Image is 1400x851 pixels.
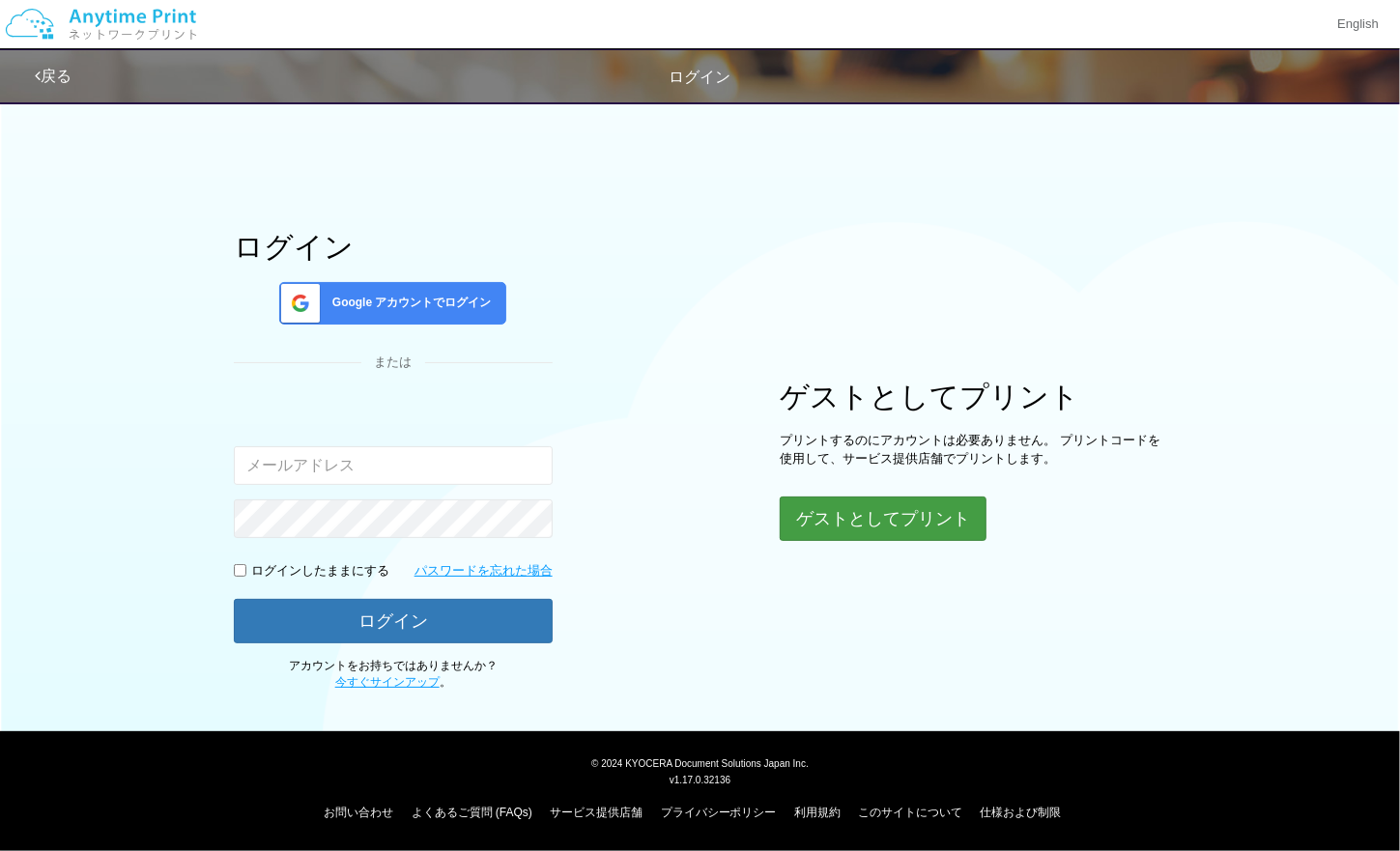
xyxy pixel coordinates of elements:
a: サービス提供店舗 [550,806,643,819]
span: ログイン [670,69,731,85]
a: 仕様および制限 [981,806,1062,819]
span: 。 [335,675,451,689]
div: または [234,354,553,372]
p: プリントするのにアカウントは必要ありません。 プリントコードを使用して、サービス提供店舗でプリントします。 [780,432,1166,468]
p: アカウントをお持ちではありませんか？ [234,658,553,691]
a: 利用規約 [794,806,841,819]
span: v1.17.0.32136 [670,774,730,785]
a: よくあるご質問 (FAQs) [412,806,532,819]
a: このサイトについて [858,806,962,819]
span: © 2024 KYOCERA Document Solutions Japan Inc. [591,756,809,769]
h1: ゲストとしてプリント [780,381,1166,412]
a: 今すぐサインアップ [335,675,440,689]
button: ゲストとしてプリント [780,496,986,541]
a: パスワードを忘れた場合 [414,562,553,581]
p: ログインしたままにする [251,562,389,581]
a: お問い合わせ [324,806,393,819]
a: プライバシーポリシー [661,806,777,819]
h1: ログイン [234,231,553,263]
button: ログイン [234,599,553,643]
span: Google アカウントでログイン [325,295,492,311]
a: 戻る [35,68,71,84]
input: メールアドレス [234,446,553,485]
